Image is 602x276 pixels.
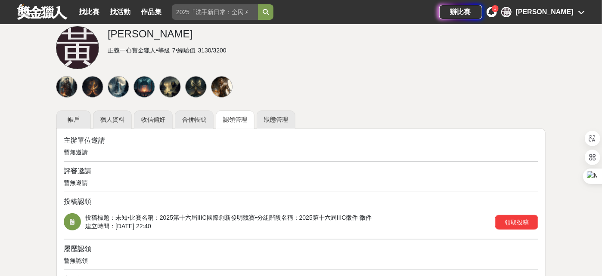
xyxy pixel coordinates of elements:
span: 等級 [158,47,170,54]
div: [PERSON_NAME] [516,7,574,17]
a: 找比賽 [75,6,103,18]
span: 建立時間： [DATE] 22:40 [85,223,151,230]
span: • [127,214,130,221]
span: 3130 / 3200 [198,47,227,54]
span: 比賽名稱： 2025第十六屆IIIC國際創新發明競賽 [130,214,255,221]
a: 收信偏好 [134,110,173,129]
span: • [255,214,257,221]
span: 暫無邀請 [64,179,88,186]
div: 黃 [501,7,512,17]
div: 評審邀請 [64,166,538,176]
span: • [176,47,178,54]
a: 認領管理 [216,110,254,129]
button: 領取投稿 [495,215,538,230]
div: [PERSON_NAME] [108,26,546,42]
div: 投稿認領 [64,196,538,207]
input: 2025「洗手新日常：全民 ALL IN」洗手歌全台徵選 [172,4,258,20]
a: 辦比賽 [439,5,482,19]
a: 獵人資料 [93,110,132,129]
div: 主辦單位邀請 [64,135,538,146]
a: 找活動 [106,6,134,18]
div: 履歷認領 [64,244,538,254]
span: 經驗值 [178,47,196,54]
a: 作品集 [137,6,165,18]
a: 狀態管理 [257,110,295,129]
span: • [156,47,158,54]
a: 合併帳號 [175,110,214,129]
span: 1 [494,6,496,11]
span: 暫無邀請 [64,149,88,156]
a: 帳戶 [56,110,91,129]
div: 黃 [56,26,99,69]
span: 7 [172,47,176,54]
span: 投稿標題： 未知 [85,214,127,221]
span: 暫無認領 [64,257,88,264]
span: 分組階段名稱： 2025第十六屆IIIC徵件 徵件 [257,214,372,221]
span: 正義一心賞金獵人 [108,47,156,54]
